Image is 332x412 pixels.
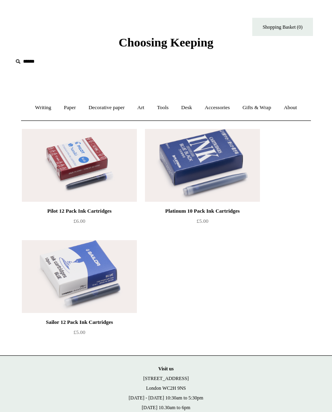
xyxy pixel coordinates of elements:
[30,97,57,118] a: Writing
[145,129,260,202] a: Platinum 10 Pack Ink Cartridges Platinum 10 Pack Ink Cartridges
[119,36,213,49] span: Choosing Keeping
[145,206,260,239] a: Platinum 10 Pack Ink Cartridges £5.00
[158,366,174,372] strong: Visit us
[145,129,260,202] img: Platinum 10 Pack Ink Cartridges
[22,317,137,351] a: Sailor 12 Pack Ink Cartridges £5.00
[24,206,135,216] div: Pilot 12 Pack Ink Cartridges
[278,97,303,118] a: About
[73,218,85,224] span: £6.00
[22,129,137,202] a: Pilot 12 Pack Ink Cartridges Pilot 12 Pack Ink Cartridges
[58,97,82,118] a: Paper
[147,206,258,216] div: Platinum 10 Pack Ink Cartridges
[199,97,236,118] a: Accessories
[196,218,208,224] span: £5.00
[132,97,150,118] a: Art
[237,97,277,118] a: Gifts & Wrap
[176,97,198,118] a: Desk
[151,97,175,118] a: Tools
[119,42,213,48] a: Choosing Keeping
[252,18,313,36] a: Shopping Basket (0)
[22,129,137,202] img: Pilot 12 Pack Ink Cartridges
[22,206,137,239] a: Pilot 12 Pack Ink Cartridges £6.00
[22,240,137,313] a: Sailor 12 Pack Ink Cartridges Sailor 12 Pack Ink Cartridges
[22,240,137,313] img: Sailor 12 Pack Ink Cartridges
[83,97,130,118] a: Decorative paper
[73,329,85,335] span: £5.00
[24,317,135,327] div: Sailor 12 Pack Ink Cartridges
